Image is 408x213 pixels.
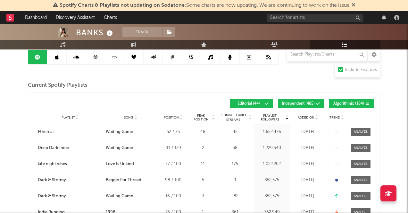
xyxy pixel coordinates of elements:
[255,145,289,151] div: 1,229,540
[106,145,133,151] div: Waiting Game
[191,177,215,183] div: 5
[230,99,273,108] button: Editorial(44)
[292,193,324,200] div: [DATE]
[106,161,134,167] div: Love Is Unkind
[218,177,252,183] div: 9
[76,27,114,38] div: BANKS
[191,161,215,167] div: 11
[38,145,103,151] a: Deep Dark Indie
[38,161,103,167] a: late night vibes
[159,129,188,135] div: 52 / 75
[191,129,215,135] div: 48
[292,145,324,151] div: [DATE]
[329,116,340,120] span: Trend
[287,48,367,61] input: Search Playlists/Charts
[255,177,289,183] div: 852,575
[218,113,248,122] span: Estimated Daily Streams
[106,177,141,183] div: Beggin For Thread
[282,102,315,106] span: Independent ( 485 )
[292,129,324,135] div: [DATE]
[345,66,377,74] div: Include Features
[28,82,87,89] span: Current Spotify Playlists
[278,99,324,108] button: Independent(485)
[191,145,215,151] div: 2
[159,161,188,167] div: 77 / 100
[191,114,211,121] span: Peak Position
[122,27,162,37] button: Track
[38,177,66,183] div: Dark & Stormy
[106,193,133,200] div: Waiting Game
[352,3,355,8] span: Dismiss
[255,129,289,135] div: 1,652,476
[164,116,179,120] span: Position
[124,116,133,120] span: Song
[62,116,75,120] span: Playlist
[21,11,51,24] a: Dashboard
[255,193,289,200] div: 852,575
[38,129,103,135] a: Ethereal
[159,193,188,200] div: 16 / 100
[218,145,252,151] div: 38
[298,116,314,120] span: Added On
[99,11,121,24] a: Charts
[60,3,185,8] span: Spotify Charts & Playlists not updating on Sodatone
[38,129,54,135] div: Ethereal
[333,102,364,106] span: Algorithmic ( 184 )
[159,145,188,151] div: 91 / 129
[329,99,374,108] button: Algorithmic(184)
[159,177,188,183] div: 98 / 100
[218,161,252,167] div: 175
[38,193,103,200] a: Dark & Stormy
[191,193,215,200] div: 3
[218,129,252,135] div: 45
[255,161,289,167] div: 1,022,202
[38,193,66,200] div: Dark & Stormy
[38,161,67,167] div: late night vibes
[292,161,324,167] div: [DATE]
[38,177,103,183] a: Dark & Stormy
[106,129,133,135] div: Waiting Game
[51,11,99,24] a: Discovery Assistant
[267,14,363,22] input: Search for artists
[234,102,263,106] span: Editorial ( 44 )
[255,114,285,121] span: Playlist Followers
[38,145,69,151] div: Deep Dark Indie
[60,3,350,8] span: : Some charts are now updating. We are continuing to work on the issue
[292,177,324,183] div: [DATE]
[218,193,252,200] div: 282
